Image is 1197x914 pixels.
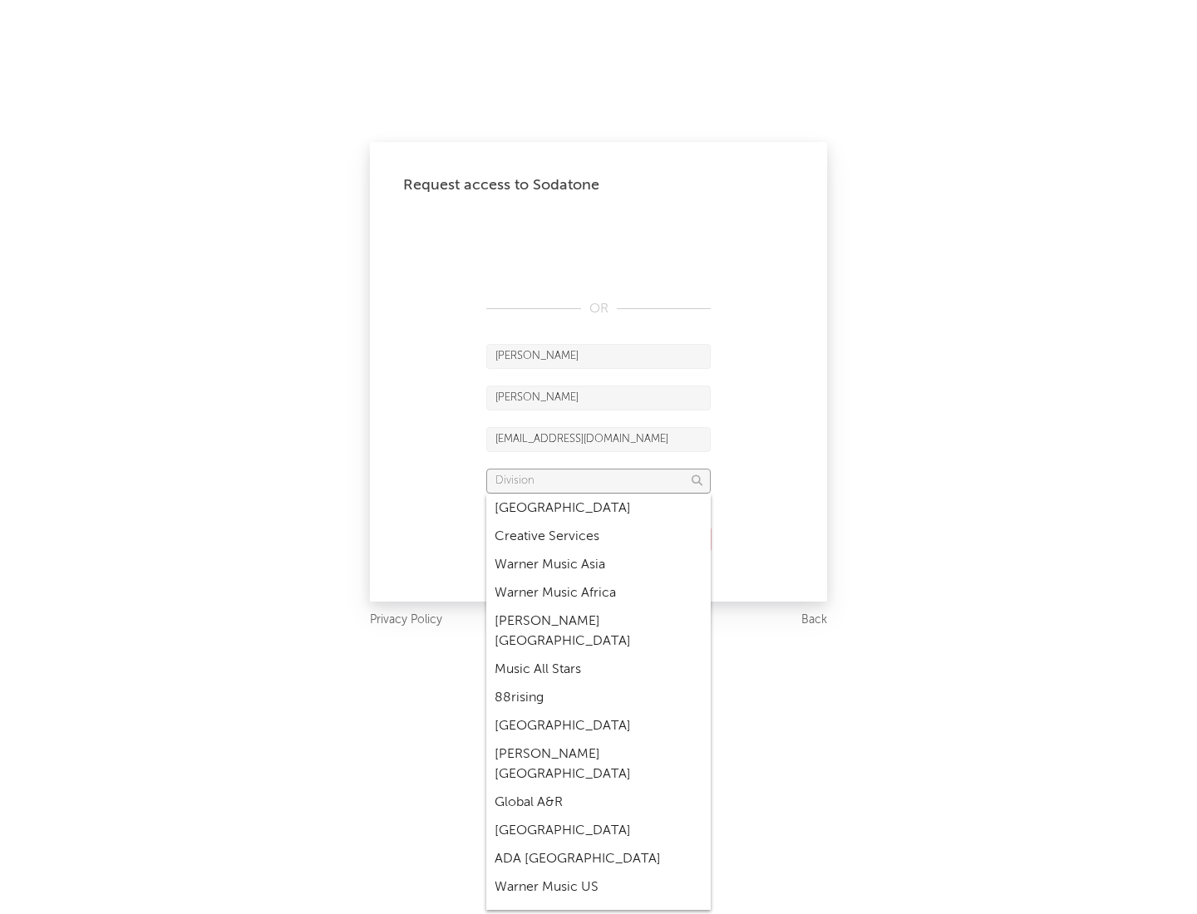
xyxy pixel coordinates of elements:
div: Warner Music US [486,873,711,902]
div: [GEOGRAPHIC_DATA] [486,712,711,740]
div: Warner Music Asia [486,551,711,579]
div: OR [486,299,711,319]
a: Privacy Policy [370,610,442,631]
div: Warner Music Africa [486,579,711,607]
div: [GEOGRAPHIC_DATA] [486,494,711,523]
input: First Name [486,344,711,369]
div: [GEOGRAPHIC_DATA] [486,817,711,845]
input: Last Name [486,386,711,410]
div: Global A&R [486,789,711,817]
div: [PERSON_NAME] [GEOGRAPHIC_DATA] [486,740,711,789]
div: ADA [GEOGRAPHIC_DATA] [486,845,711,873]
div: [PERSON_NAME] [GEOGRAPHIC_DATA] [486,607,711,656]
input: Email [486,427,711,452]
a: Back [801,610,827,631]
div: Music All Stars [486,656,711,684]
input: Division [486,469,711,494]
div: Creative Services [486,523,711,551]
div: Request access to Sodatone [403,175,794,195]
div: 88rising [486,684,711,712]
